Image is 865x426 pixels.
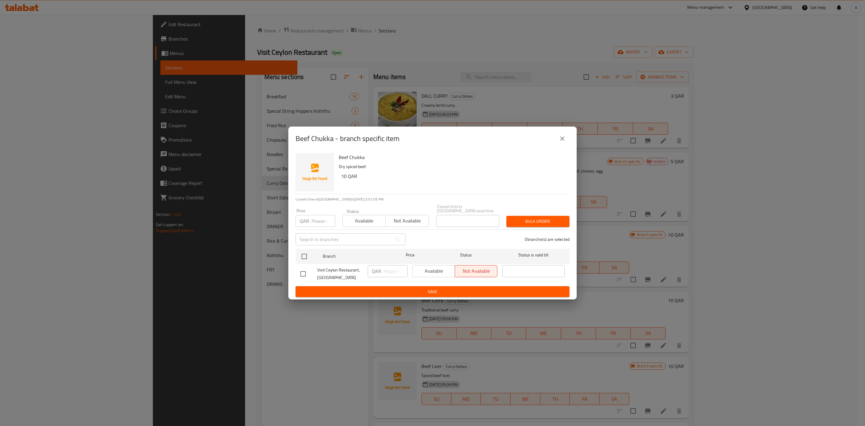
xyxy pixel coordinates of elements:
[384,265,408,277] input: Please enter price
[296,233,392,245] input: Search in branches
[506,216,569,227] button: Bulk update
[385,215,429,227] button: Not available
[555,131,569,146] button: close
[435,251,497,259] span: Status
[502,251,565,259] span: Status is valid till
[525,236,569,242] p: 0 branche(s) are selected
[339,163,565,170] p: Dry spiced beef.
[323,253,385,260] span: Branch
[339,153,565,161] h6: Beef Chukka
[296,286,569,297] button: Save
[296,134,399,143] h2: Beef Chukka - branch specific item
[317,266,363,281] span: Visit Ceylon Restaurant, [GEOGRAPHIC_DATA]
[342,215,386,227] button: Available
[300,217,309,225] p: QAR
[372,268,381,275] p: QAR
[390,251,430,259] span: Price
[388,216,426,225] span: Not available
[311,215,335,227] input: Please enter price
[300,288,565,296] span: Save
[341,172,565,180] h6: 10 QAR
[511,218,565,225] span: Bulk update
[345,216,383,225] span: Available
[296,153,334,192] img: Beef Chukka
[296,197,569,202] p: Current time in [GEOGRAPHIC_DATA] is [DATE] 3:52:05 PM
